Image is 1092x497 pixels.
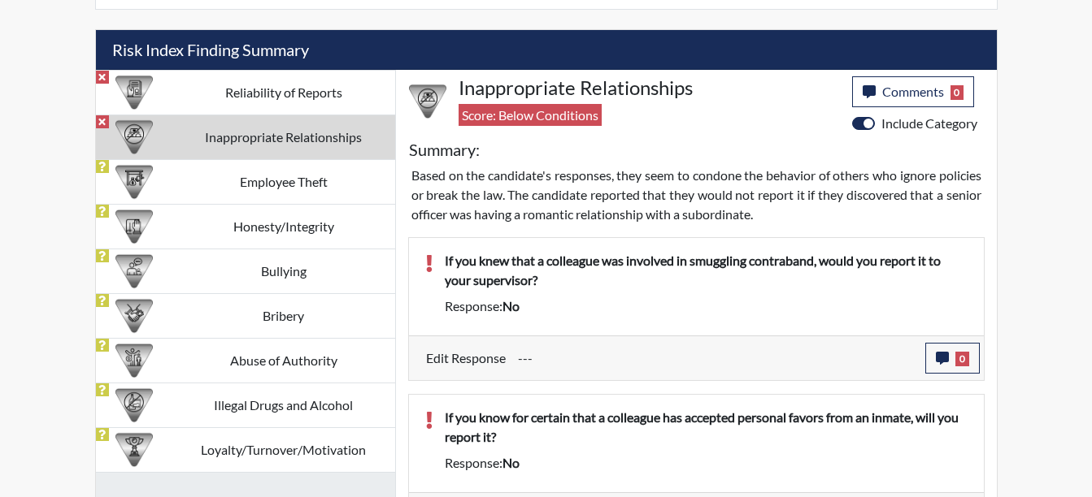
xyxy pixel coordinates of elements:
[96,30,997,70] h5: Risk Index Finding Summary
[172,338,395,382] td: Abuse of Authority
[955,352,969,366] span: 0
[172,427,395,472] td: Loyalty/Turnover/Motivation
[115,208,153,245] img: CATEGORY%20ICON-11.a5f294f4.png
[115,297,153,335] img: CATEGORY%20ICON-03.c5611939.png
[115,387,153,424] img: CATEGORY%20ICON-12.0f6f1024.png
[925,343,980,374] button: 0
[172,204,395,248] td: Honesty/Integrity
[881,114,977,133] label: Include Category
[882,84,944,99] span: Comments
[502,298,520,313] span: no
[852,76,975,107] button: Comments0
[445,408,968,447] p: If you know for certain that a colleague has accepted personal favors from an inmate, will you re...
[172,159,395,204] td: Employee Theft
[172,293,395,338] td: Bribery
[115,74,153,111] img: CATEGORY%20ICON-20.4a32fe39.png
[502,455,520,470] span: no
[459,104,602,126] span: Score: Below Conditions
[115,163,153,201] img: CATEGORY%20ICON-07.58b65e52.png
[951,85,964,100] span: 0
[409,140,480,159] h5: Summary:
[172,115,395,159] td: Inappropriate Relationships
[172,70,395,115] td: Reliability of Reports
[411,166,981,224] p: Based on the candidate's responses, they seem to condone the behavior of others who ignore polici...
[459,76,840,100] h4: Inappropriate Relationships
[115,119,153,156] img: CATEGORY%20ICON-14.139f8ef7.png
[115,431,153,469] img: CATEGORY%20ICON-17.40ef8247.png
[115,253,153,290] img: CATEGORY%20ICON-04.6d01e8fa.png
[506,343,925,374] div: Update the test taker's response, the change might impact the score
[172,382,395,427] td: Illegal Drugs and Alcohol
[433,296,980,316] div: Response:
[172,248,395,293] td: Bullying
[445,251,968,290] p: If you knew that a colleague was involved in smuggling contraband, would you report it to your su...
[115,342,153,379] img: CATEGORY%20ICON-01.94e51fac.png
[426,343,506,374] label: Edit Response
[433,453,980,473] div: Response:
[409,83,446,120] img: CATEGORY%20ICON-14.139f8ef7.png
